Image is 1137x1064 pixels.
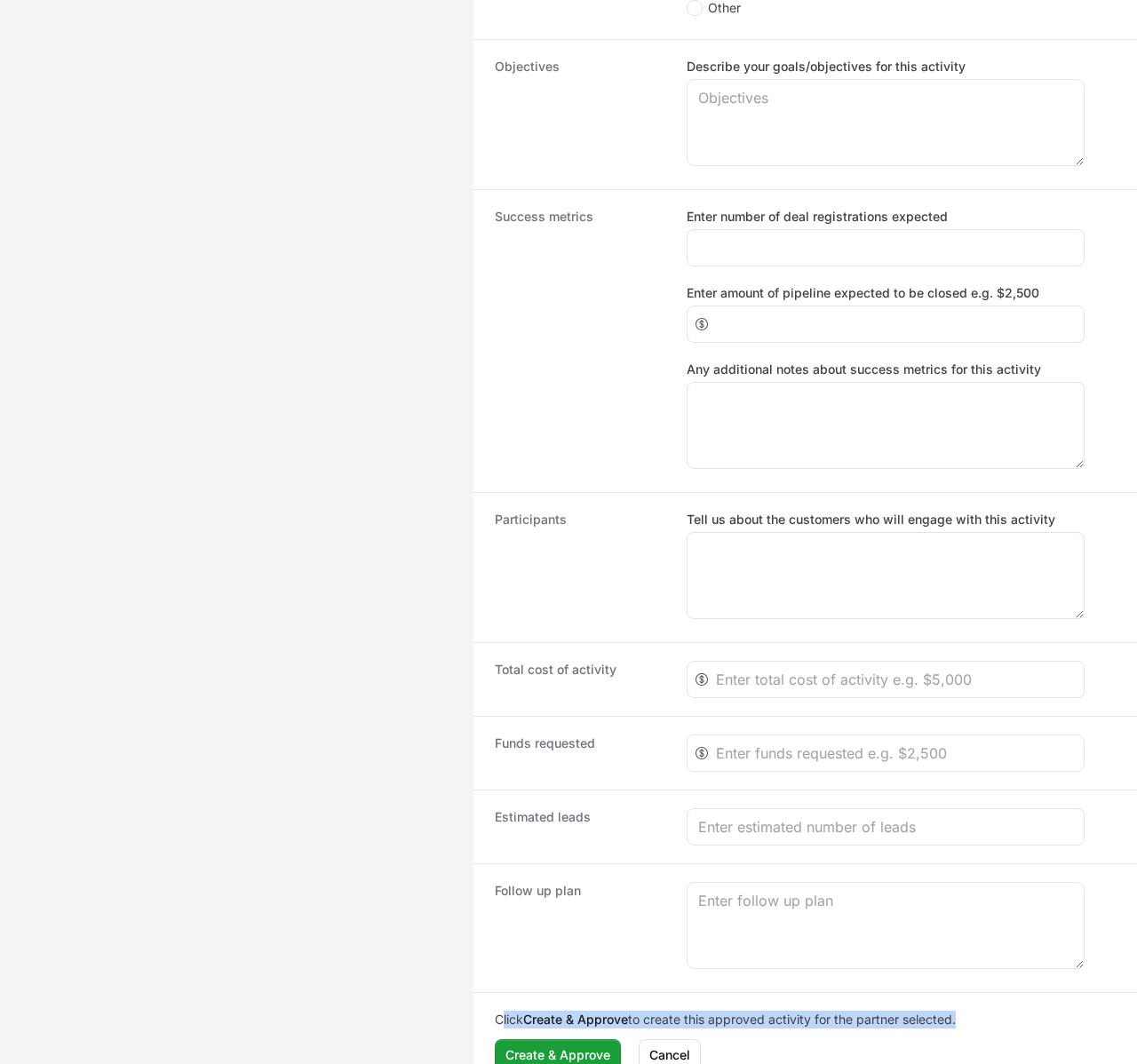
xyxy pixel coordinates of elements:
input: Enter funds requested e.g. $2,500 [716,742,1073,764]
dt: Follow up plan [495,882,665,974]
dt: Estimated leads [495,808,665,846]
label: Enter amount of pipeline expected to be closed e.g. $2,500 [687,284,1039,302]
label: Any additional notes about success metrics for this activity [687,361,1085,378]
label: Describe your goals/objectives for this activity [687,58,1085,75]
b: Create & Approve [523,1012,628,1027]
p: Click to create this approved activity for the partner selected. [495,1011,1116,1028]
input: Enter total cost of activity e.g. $5,000 [716,669,1073,690]
label: Enter number of deal registrations expected [687,208,948,226]
dt: Success metrics [495,208,665,474]
label: Tell us about the customers who will engage with this activity [687,511,1085,528]
dt: Participants [495,511,665,624]
dt: Objectives [495,58,665,171]
dt: Total cost of activity [495,661,665,698]
input: Enter estimated number of leads [698,816,1073,838]
dt: Funds requested [495,734,665,772]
